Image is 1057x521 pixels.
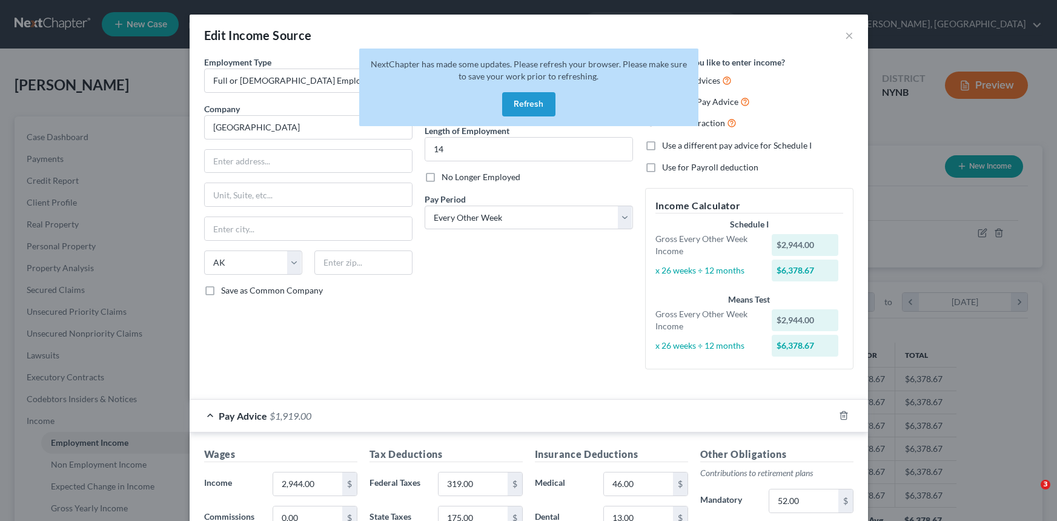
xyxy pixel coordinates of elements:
[508,472,522,496] div: $
[838,489,853,513] div: $
[845,28,853,42] button: ×
[645,56,785,69] label: How would you like to enter income?
[655,198,843,213] h5: Income Calculator
[1016,480,1045,509] iframe: Intercom live chat
[649,308,766,332] div: Gross Every Other Week Income
[502,92,555,116] button: Refresh
[649,233,766,257] div: Gross Every Other Week Income
[204,57,271,67] span: Employment Type
[314,250,413,275] input: Enter zip...
[204,447,357,462] h5: Wages
[425,138,632,161] input: ex: 2 years
[204,477,232,488] span: Income
[363,472,432,496] label: Federal Taxes
[700,447,853,462] h5: Other Obligations
[772,260,838,281] div: $6,378.67
[270,410,311,422] span: $1,919.00
[655,294,843,306] div: Means Test
[204,104,240,114] span: Company
[1041,480,1050,489] span: 3
[662,96,738,107] span: Just One Pay Advice
[655,218,843,230] div: Schedule I
[439,472,507,496] input: 0.00
[204,27,312,44] div: Edit Income Source
[205,150,412,173] input: Enter address...
[772,309,838,331] div: $2,944.00
[673,472,688,496] div: $
[219,410,267,422] span: Pay Advice
[273,472,342,496] input: 0.00
[662,140,812,150] span: Use a different pay advice for Schedule I
[772,234,838,256] div: $2,944.00
[649,264,766,277] div: x 26 weeks ÷ 12 months
[204,115,413,139] input: Search company by name...
[221,285,323,295] span: Save as Common Company
[529,472,598,496] label: Medical
[700,467,853,479] p: Contributions to retirement plans
[342,472,357,496] div: $
[694,489,763,513] label: Mandatory
[662,162,758,172] span: Use for Payroll deduction
[205,183,412,206] input: Unit, Suite, etc...
[442,172,520,182] span: No Longer Employed
[369,447,523,462] h5: Tax Deductions
[772,335,838,357] div: $6,378.67
[604,472,672,496] input: 0.00
[769,489,838,513] input: 0.00
[649,340,766,352] div: x 26 weeks ÷ 12 months
[425,194,466,204] span: Pay Period
[205,217,412,240] input: Enter city...
[371,59,687,81] span: NextChapter has made some updates. Please refresh your browser. Please make sure to save your wor...
[535,447,688,462] h5: Insurance Deductions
